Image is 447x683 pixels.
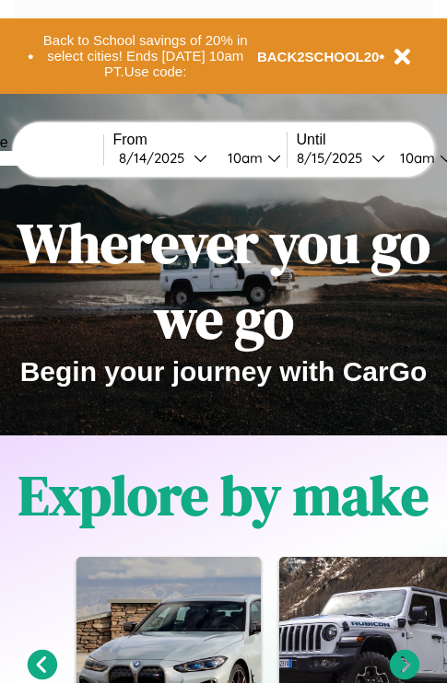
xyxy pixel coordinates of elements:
button: 10am [213,148,287,168]
div: 10am [391,149,440,167]
button: 8/14/2025 [113,148,213,168]
div: 10am [218,149,267,167]
b: BACK2SCHOOL20 [257,49,380,64]
h1: Explore by make [18,457,429,533]
button: Back to School savings of 20% in select cities! Ends [DATE] 10am PT.Use code: [34,28,257,85]
div: 8 / 14 / 2025 [119,149,194,167]
div: 8 / 15 / 2025 [297,149,371,167]
label: From [113,132,287,148]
